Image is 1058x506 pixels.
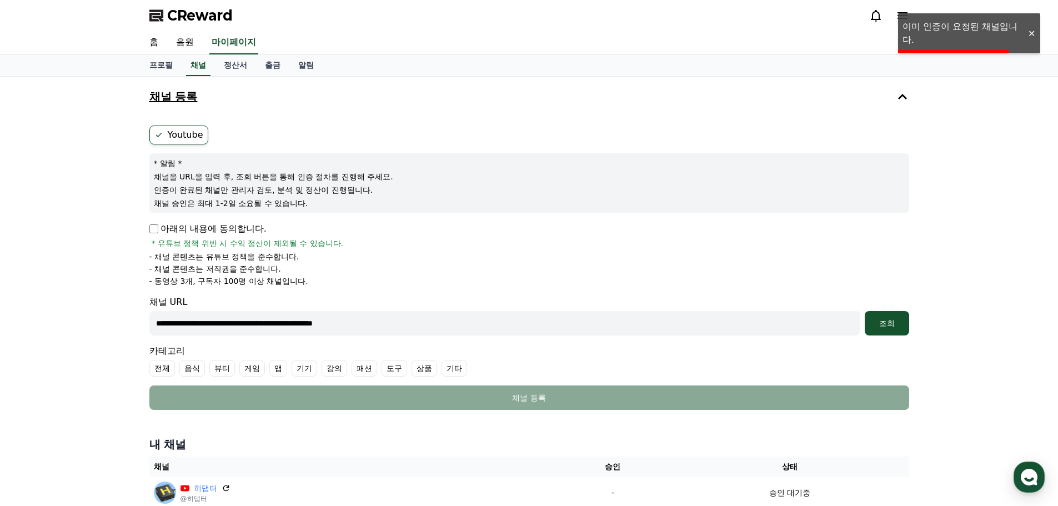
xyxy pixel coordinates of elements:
[149,263,281,274] p: - 채널 콘텐츠는 저작권을 준수합니다.
[412,360,437,377] label: 상품
[149,360,175,377] label: 전체
[559,487,666,499] p: -
[209,360,235,377] label: 뷰티
[179,360,205,377] label: 음식
[149,7,233,24] a: CReward
[555,457,671,477] th: 승인
[194,483,217,494] a: 히댑터
[154,184,905,196] p: 인증이 완료된 채널만 관리자 검토, 분석 및 정산이 진행됩니다.
[172,369,185,378] span: 설정
[149,385,909,410] button: 채널 등록
[141,31,167,54] a: 홈
[256,55,289,76] a: 출금
[865,311,909,335] button: 조회
[149,251,299,262] p: - 채널 콘텐츠는 유튜브 정책을 준수합니다.
[292,360,317,377] label: 기기
[172,392,887,403] div: 채널 등록
[215,55,256,76] a: 정산서
[3,352,73,380] a: 홈
[73,352,143,380] a: 대화
[167,7,233,24] span: CReward
[322,360,347,377] label: 강의
[167,31,203,54] a: 음원
[289,55,323,76] a: 알림
[442,360,467,377] label: 기타
[149,295,909,335] div: 채널 URL
[149,91,198,103] h4: 채널 등록
[154,171,905,182] p: 채널을 URL을 입력 후, 조회 버튼을 통해 인증 절차를 진행해 주세요.
[769,487,810,499] p: 승인 대기중
[152,238,344,249] span: * 유튜브 정책 위반 시 수익 정산이 제외될 수 있습니다.
[149,275,308,287] p: - 동영상 3개, 구독자 100명 이상 채널입니다.
[149,222,267,236] p: 아래의 내용에 동의합니다.
[352,360,377,377] label: 패션
[35,369,42,378] span: 홈
[149,344,909,377] div: 카테고리
[186,55,210,76] a: 채널
[149,126,208,144] label: Youtube
[149,457,555,477] th: 채널
[671,457,909,477] th: 상태
[209,31,258,54] a: 마이페이지
[145,81,914,112] button: 채널 등록
[154,482,176,504] img: 히댑터
[141,55,182,76] a: 프로필
[102,369,115,378] span: 대화
[149,437,909,452] h4: 내 채널
[180,494,230,503] p: @히댑터
[269,360,287,377] label: 앱
[869,318,905,329] div: 조회
[382,360,407,377] label: 도구
[143,352,213,380] a: 설정
[239,360,265,377] label: 게임
[154,198,905,209] p: 채널 승인은 최대 1-2일 소요될 수 있습니다.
